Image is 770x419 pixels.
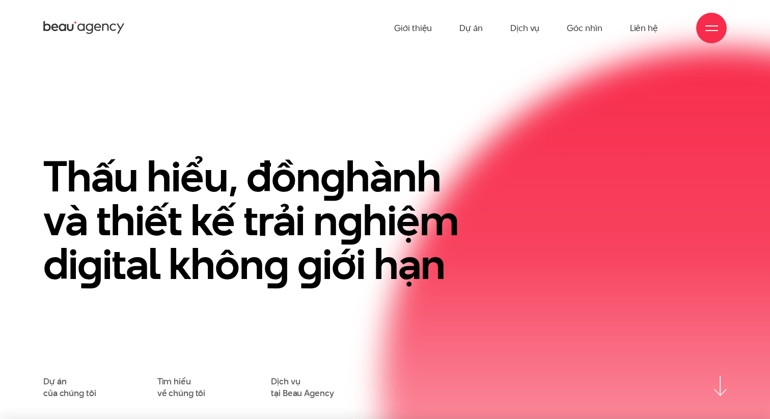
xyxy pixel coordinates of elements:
[157,376,206,399] a: Tìm hiểuvề chúng tôi
[338,190,363,250] en: g
[297,234,322,294] en: g
[77,234,102,294] en: g
[271,376,334,399] a: Dịch vụtại Beau Agency
[43,155,494,286] h1: Thấu hiểu, đồn hành và thiết kế trải n hiệm di ital khôn iới hạn
[320,147,345,206] en: g
[264,234,289,294] en: g
[43,376,96,399] a: Dự áncủa chúng tôi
